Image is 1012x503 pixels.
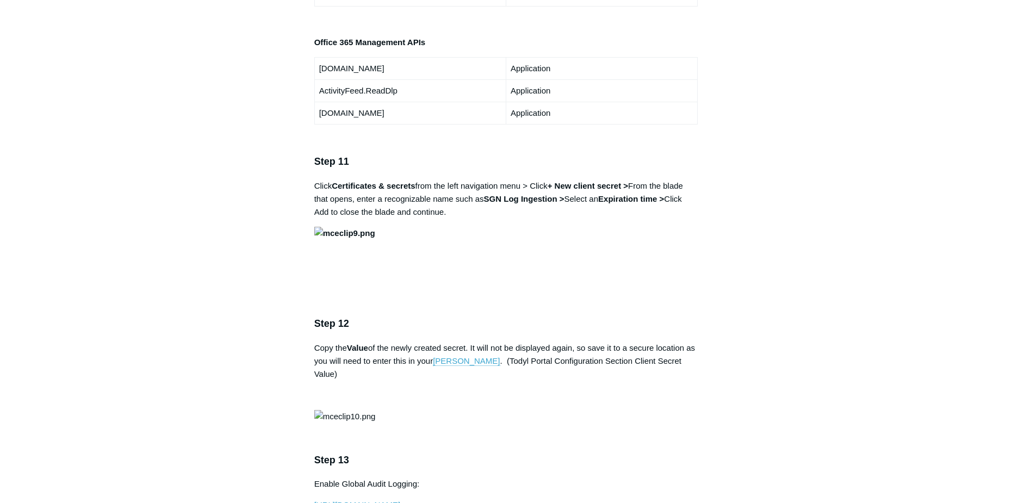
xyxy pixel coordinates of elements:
strong: Expiration time > [598,194,664,203]
td: Application [506,102,697,125]
td: [DOMAIN_NAME] [314,102,506,125]
h3: Step 11 [314,154,698,170]
strong: + New client secret > [548,181,628,190]
img: mceclip9.png [314,227,375,240]
a: [PERSON_NAME] [433,356,500,366]
p: Copy the of the newly created secret. It will not be displayed again, so save it to a secure loca... [314,341,698,381]
strong: Office 365 Management APIs [314,38,426,47]
td: Application [506,58,697,80]
p: Enable Global Audit Logging: [314,477,698,490]
img: mceclip10.png [314,410,376,423]
h3: Step 12 [314,316,698,332]
strong: Value [347,343,368,352]
p: Click from the left navigation menu > Click From the blade that opens, enter a recognizable name ... [314,179,698,219]
strong: SGN Log Ingestion > [484,194,564,203]
td: [DOMAIN_NAME] [314,58,506,80]
td: Application [506,80,697,102]
strong: Certificates & secrets [332,181,415,190]
h3: Step 13 [314,452,698,468]
td: ActivityFeed.ReadDlp [314,80,506,102]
